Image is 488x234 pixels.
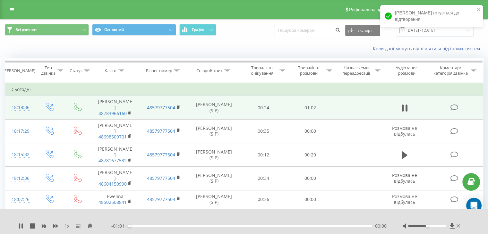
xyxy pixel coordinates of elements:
a: 48579777504 [147,104,175,111]
td: [PERSON_NAME] [91,209,139,232]
div: Клієнт [105,68,117,73]
a: 48698509701 [98,134,127,140]
td: 00:24 [240,96,287,120]
td: 00:20 [287,143,333,167]
div: 18:15:32 [12,148,29,161]
a: 48502508841 [98,199,127,205]
button: Всі дзвінки [5,24,89,36]
div: Бізнес номер [146,68,172,73]
td: 00:00 [287,119,333,143]
span: Розмова не відбулась [392,172,417,184]
span: 00:00 [375,223,387,229]
span: - 01:01 [111,223,128,229]
a: 48579777504 [147,128,175,134]
a: 48579777504 [147,175,175,181]
td: [PERSON_NAME] [91,119,139,143]
td: [PERSON_NAME] (SIP) [188,190,240,209]
td: [PERSON_NAME] (SIP) [188,96,240,120]
div: Open Intercom Messenger [466,198,482,213]
div: [PERSON_NAME] готується до відтворення [380,5,483,27]
span: Всі дзвінки [15,27,37,32]
div: Коментар/категорія дзвінка [432,65,469,76]
button: Основний [92,24,176,36]
a: 48783966160 [98,110,127,116]
button: Графік [179,24,216,36]
span: Реферальна програма [349,7,396,12]
td: Ewelina [91,190,139,209]
div: 18:07:26 [12,193,29,206]
div: Тривалість очікування [246,65,278,76]
td: 00:00 [287,167,333,190]
div: Тип дзвінка [40,65,56,76]
span: 1 x [64,223,69,229]
td: Сьогодні [5,83,483,96]
span: Графік [192,28,204,32]
div: Статус [70,68,82,73]
span: Розмова не відбулась [392,125,417,137]
a: 48579777504 [147,152,175,158]
div: 18:18:36 [12,101,29,114]
div: Accessibility label [128,225,131,227]
button: Експорт [345,25,380,36]
td: 00:34 [240,167,287,190]
a: Коли дані можуть відрізнятися вiд інших систем [373,46,483,52]
td: [PERSON_NAME] [91,167,139,190]
button: close [476,7,481,13]
div: 18:12:36 [12,172,29,185]
td: 00:01 [287,209,333,232]
td: [PERSON_NAME] (SIP) [188,119,240,143]
a: 48579777504 [147,196,175,202]
td: [PERSON_NAME] [91,143,139,167]
td: 00:36 [240,190,287,209]
td: 01:02 [287,96,333,120]
input: Пошук за номером [274,25,342,36]
div: 18:17:29 [12,125,29,138]
a: 48604150990 [98,181,127,187]
td: 00:12 [240,143,287,167]
span: Розмова не відбулась [392,193,417,205]
div: [PERSON_NAME] [3,68,35,73]
div: Співробітник [196,68,223,73]
div: Назва схеми переадресації [339,65,373,76]
td: 00:36 [240,209,287,232]
div: Тривалість розмови [293,65,325,76]
td: [PERSON_NAME] (SIP) [188,167,240,190]
td: 00:00 [287,190,333,209]
div: Аудіозапис розмови [388,65,425,76]
td: 00:35 [240,119,287,143]
td: [PERSON_NAME] (SIP) [188,209,240,232]
td: [PERSON_NAME] [91,96,139,120]
a: 48781677532 [98,157,127,163]
div: Accessibility label [426,225,428,227]
td: [PERSON_NAME] (SIP) [188,143,240,167]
